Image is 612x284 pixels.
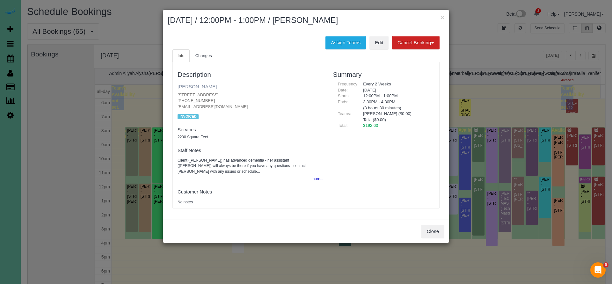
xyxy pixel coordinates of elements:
[338,82,359,86] span: Frequency:
[363,117,430,123] li: Talia ($0.00)
[178,84,217,89] a: [PERSON_NAME]
[333,71,434,78] h3: Summary
[325,36,366,49] button: Assign Teams
[603,262,608,267] span: 3
[358,99,434,111] div: 3:30PM - 4:30PM (3 hours 30 minutes)
[363,123,378,128] span: $192.60
[590,262,606,278] iframe: Intercom live chat
[168,15,444,26] h2: [DATE] / 12:00PM - 1:00PM / [PERSON_NAME]
[178,53,185,58] span: Info
[178,189,324,195] h4: Customer Notes
[392,36,440,49] button: Cancel Booking
[338,93,350,98] span: Starts:
[195,53,212,58] span: Changes
[338,99,348,104] span: Ends:
[358,93,434,99] div: 12:00PM - 1:00PM
[178,135,324,139] h5: 2200 Square Feet
[178,92,324,110] p: [STREET_ADDRESS] [PHONE_NUMBER] [EMAIL_ADDRESS][DOMAIN_NAME]
[358,87,434,93] div: [DATE]
[363,111,430,117] li: [PERSON_NAME] ($0.00)
[421,225,444,238] button: Close
[178,114,199,119] span: INVOICED
[441,14,444,21] button: ×
[190,49,217,62] a: Changes
[178,71,324,78] h3: Description
[369,36,389,49] a: Edit
[338,111,351,116] span: Teams:
[178,200,324,205] pre: No notes
[338,123,348,128] span: Total:
[178,148,324,153] h4: Staff Notes
[308,174,323,184] button: more...
[172,49,190,62] a: Info
[178,158,324,174] pre: Client ([PERSON_NAME]) has advanced dementia - her assistant ([PERSON_NAME]) will always be there...
[178,127,324,133] h4: Services
[358,81,434,87] div: Every 2 Weeks
[338,88,348,92] span: Date:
